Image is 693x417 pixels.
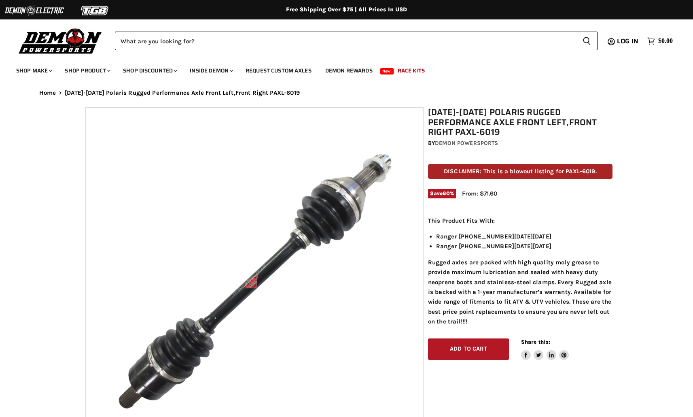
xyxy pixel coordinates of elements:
[23,6,670,13] div: Free Shipping Over $75 | All Prices In USD
[428,189,456,198] span: Save %
[428,216,612,226] p: This Product Fits With:
[428,338,509,360] button: Add to cart
[617,36,638,46] span: Log in
[115,32,598,50] form: Product
[443,190,449,196] span: 60
[643,35,677,47] a: $0.00
[380,68,394,74] span: New!
[115,32,576,50] input: Search
[435,140,498,147] a: Demon Powersports
[658,37,673,45] span: $0.00
[521,338,569,360] aside: Share this:
[39,89,56,96] a: Home
[117,62,182,79] a: Shop Discounted
[65,89,300,96] span: [DATE]-[DATE] Polaris Rugged Performance Axle Front Left,Front Right PAXL-6019
[428,164,612,179] p: DISCLAIMER: This is a blowout listing for PAXL-6019.
[436,241,612,251] li: Ranger [PHONE_NUMBER][DATE][DATE]
[613,38,643,45] a: Log in
[239,62,318,79] a: Request Custom Axles
[392,62,431,79] a: Race Kits
[16,26,105,55] img: Demon Powersports
[184,62,238,79] a: Inside Demon
[23,89,670,96] nav: Breadcrumbs
[10,62,57,79] a: Shop Make
[59,62,115,79] a: Shop Product
[462,190,497,197] span: From: $71.60
[10,59,671,79] ul: Main menu
[428,216,612,327] div: Rugged axles are packed with high quality moly grease to provide maximum lubrication and sealed w...
[428,107,612,137] h1: [DATE]-[DATE] Polaris Rugged Performance Axle Front Left,Front Right PAXL-6019
[65,3,125,18] img: TGB Logo 2
[428,139,612,148] div: by
[4,3,65,18] img: Demon Electric Logo 2
[521,339,550,345] span: Share this:
[450,345,487,352] span: Add to cart
[319,62,379,79] a: Demon Rewards
[436,232,612,241] li: Ranger [PHONE_NUMBER][DATE][DATE]
[576,32,598,50] button: Search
